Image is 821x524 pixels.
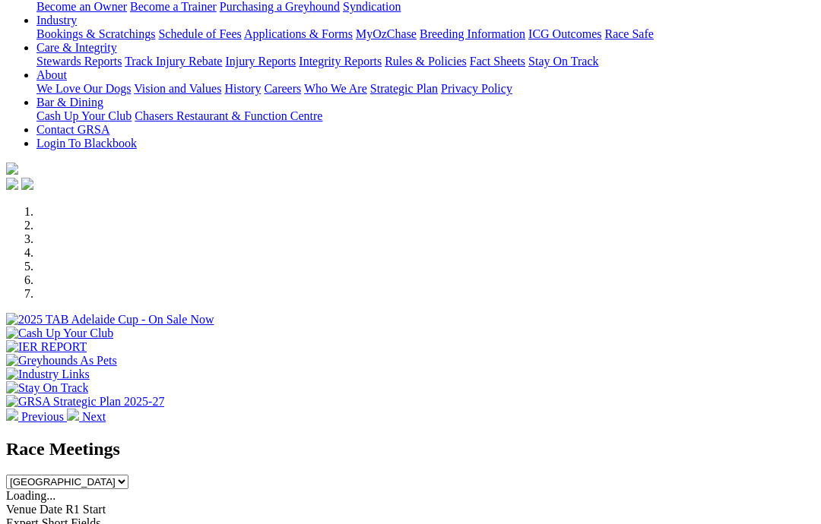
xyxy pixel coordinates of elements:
img: facebook.svg [6,178,18,190]
a: Bar & Dining [36,96,103,109]
img: GRSA Strategic Plan 2025-27 [6,395,164,409]
a: Strategic Plan [370,82,438,95]
h2: Race Meetings [6,439,815,459]
a: Integrity Reports [299,55,382,68]
a: Previous [6,410,67,423]
img: chevron-right-pager-white.svg [67,409,79,421]
a: Privacy Policy [441,82,512,95]
a: About [36,68,67,81]
span: Next [82,410,106,423]
a: Applications & Forms [244,27,353,40]
div: Bar & Dining [36,109,815,123]
a: Stewards Reports [36,55,122,68]
a: We Love Our Dogs [36,82,131,95]
a: ICG Outcomes [528,27,601,40]
img: Industry Links [6,368,90,381]
span: Previous [21,410,64,423]
span: Venue [6,503,36,516]
img: chevron-left-pager-white.svg [6,409,18,421]
a: Race Safe [604,27,653,40]
div: Industry [36,27,815,41]
a: Bookings & Scratchings [36,27,155,40]
a: Schedule of Fees [158,27,241,40]
a: Cash Up Your Club [36,109,132,122]
img: twitter.svg [21,178,33,190]
a: Industry [36,14,77,27]
img: Greyhounds As Pets [6,354,117,368]
span: Date [40,503,62,516]
a: MyOzChase [356,27,417,40]
a: Careers [264,82,301,95]
a: Fact Sheets [470,55,525,68]
a: Who We Are [304,82,367,95]
a: Chasers Restaurant & Function Centre [135,109,322,122]
span: Loading... [6,489,55,502]
div: About [36,82,815,96]
a: Rules & Policies [385,55,467,68]
a: Injury Reports [225,55,296,68]
span: R1 Start [65,503,106,516]
div: Care & Integrity [36,55,815,68]
a: Contact GRSA [36,123,109,136]
a: Next [67,410,106,423]
a: Vision and Values [134,82,221,95]
img: 2025 TAB Adelaide Cup - On Sale Now [6,313,214,327]
img: Cash Up Your Club [6,327,113,340]
a: Track Injury Rebate [125,55,222,68]
a: History [224,82,261,95]
img: IER REPORT [6,340,87,354]
img: logo-grsa-white.png [6,163,18,175]
a: Login To Blackbook [36,137,137,150]
img: Stay On Track [6,381,88,395]
a: Care & Integrity [36,41,117,54]
a: Stay On Track [528,55,598,68]
a: Breeding Information [420,27,525,40]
